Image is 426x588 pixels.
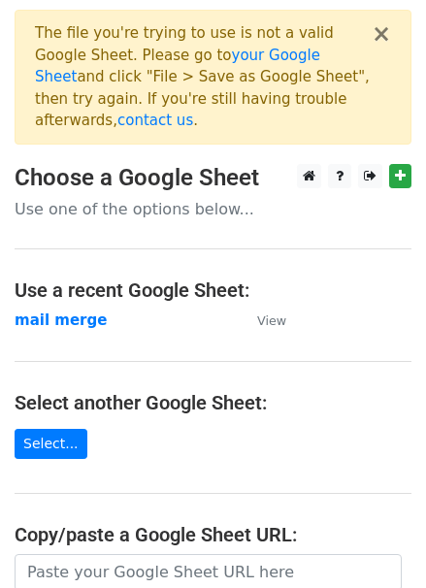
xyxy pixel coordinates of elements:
a: View [238,311,286,329]
p: Use one of the options below... [15,199,411,219]
small: View [257,313,286,328]
h4: Select another Google Sheet: [15,391,411,414]
a: your Google Sheet [35,47,320,86]
div: The file you're trying to use is not a valid Google Sheet. Please go to and click "File > Save as... [35,22,372,132]
h4: Copy/paste a Google Sheet URL: [15,523,411,546]
h3: Choose a Google Sheet [15,164,411,192]
h4: Use a recent Google Sheet: [15,278,411,302]
a: contact us [117,112,193,129]
a: mail merge [15,311,107,329]
button: × [372,22,391,46]
a: Select... [15,429,87,459]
